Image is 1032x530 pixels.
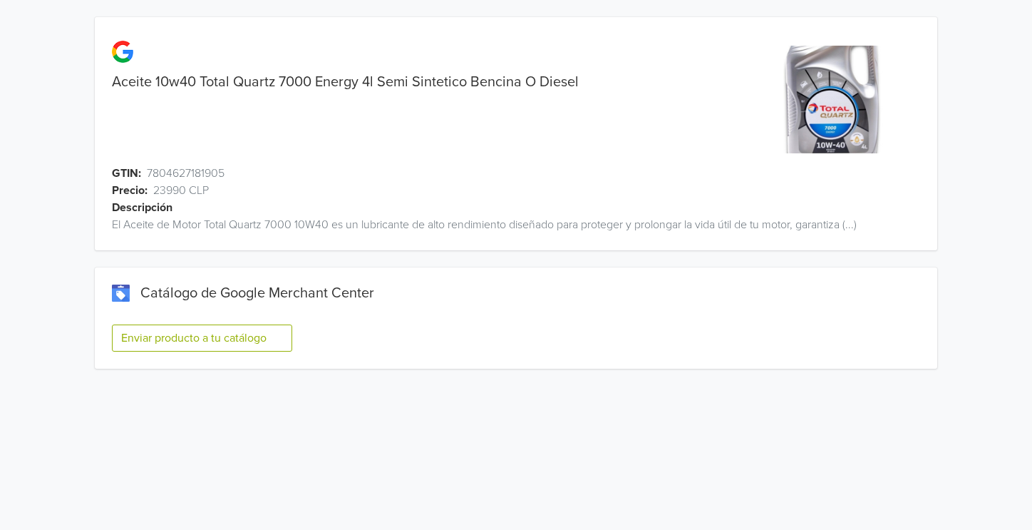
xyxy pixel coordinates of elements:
[95,73,726,91] div: Aceite 10w40 Total Quartz 7000 Energy 4l Semi Sintetico Bencina O Diesel
[112,285,920,302] div: Catálogo de Google Merchant Center
[153,182,209,199] span: 23990 CLP
[147,165,225,182] span: 7804627181905
[112,325,292,352] button: Enviar producto a tu catálogo
[95,216,937,233] div: El Aceite de Motor Total Quartz 7000 10W40 es un lubricante de alto rendimiento diseñado para pro...
[112,182,148,199] span: Precio:
[778,46,886,153] img: product_image
[112,199,954,216] div: Descripción
[112,165,141,182] span: GTIN:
